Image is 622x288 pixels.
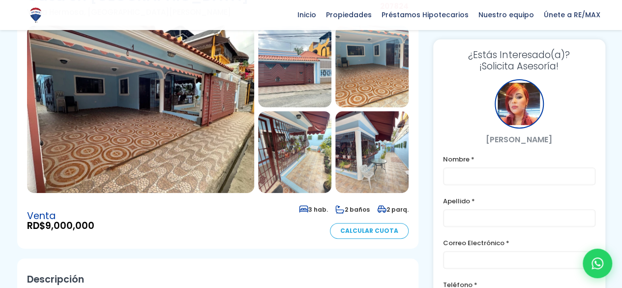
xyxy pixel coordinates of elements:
[495,79,544,128] div: Maricela Dominguez
[258,111,331,193] img: Casa en Vista Hermosa
[443,237,595,249] label: Correo Electrónico *
[321,7,377,22] span: Propiedades
[335,111,409,193] img: Casa en Vista Hermosa
[443,49,595,61] span: ¿Estás Interesado(a)?
[474,7,539,22] span: Nuestro equipo
[443,195,595,207] label: Apellido *
[335,205,370,214] span: 2 baños
[377,7,474,22] span: Préstamos Hipotecarios
[377,205,409,214] span: 2 parq.
[299,205,328,214] span: 3 hab.
[443,133,595,146] p: [PERSON_NAME]
[45,219,94,232] span: 9,000,000
[335,26,409,107] img: Casa en Vista Hermosa
[27,211,94,221] span: Venta
[443,49,595,72] h3: ¡Solicita Asesoría!
[330,223,409,239] a: Calcular Cuota
[539,7,605,22] span: Únete a RE/MAX
[27,6,44,24] img: Logo de REMAX
[293,7,321,22] span: Inicio
[27,26,254,193] img: Casa en Vista Hermosa
[258,26,331,107] img: Casa en Vista Hermosa
[27,221,94,231] span: RD$
[443,153,595,165] label: Nombre *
